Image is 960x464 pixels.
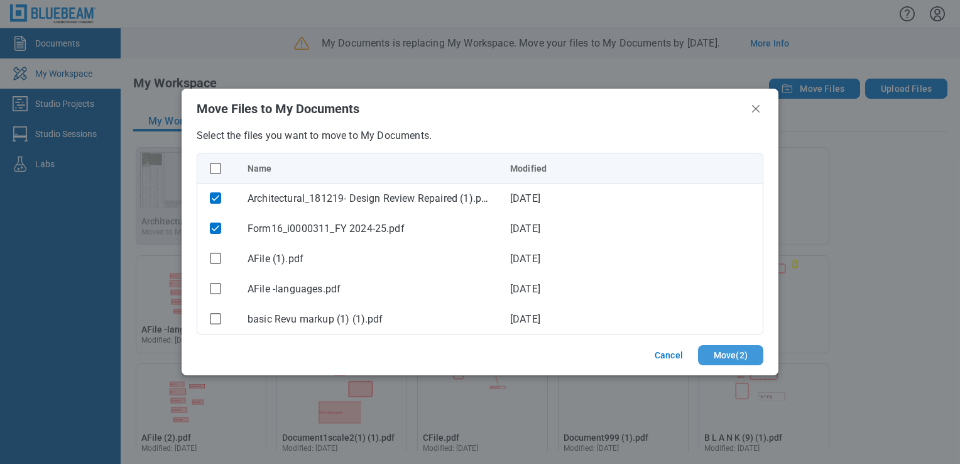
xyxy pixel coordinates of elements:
button: Close [748,101,763,116]
svg: checkbox [210,223,221,234]
p: Select the files you want to move to My Documents. [197,129,763,143]
td: [DATE] [500,304,763,334]
td: [DATE] [500,274,763,304]
h2: Move Files to My Documents [197,102,743,116]
div: Architectural_181219- Design Review Repaired (1).pdf [248,191,490,206]
svg: checkbox [210,283,221,294]
button: Cancel [640,345,698,365]
svg: checkbox [210,163,221,174]
div: AFile -languages.pdf [248,282,490,297]
td: [DATE] [500,184,763,214]
svg: checkbox [210,313,221,324]
svg: checkbox [210,253,221,264]
td: [DATE] [500,244,763,274]
button: Move(2) [698,345,763,365]
td: [DATE] [500,214,763,244]
div: basic Revu markup (1) (1).pdf [248,312,490,327]
svg: checkbox [210,192,221,204]
div: AFile (1).pdf [248,251,490,267]
div: Form16_i0000311_FY 2024-25.pdf [248,221,490,236]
